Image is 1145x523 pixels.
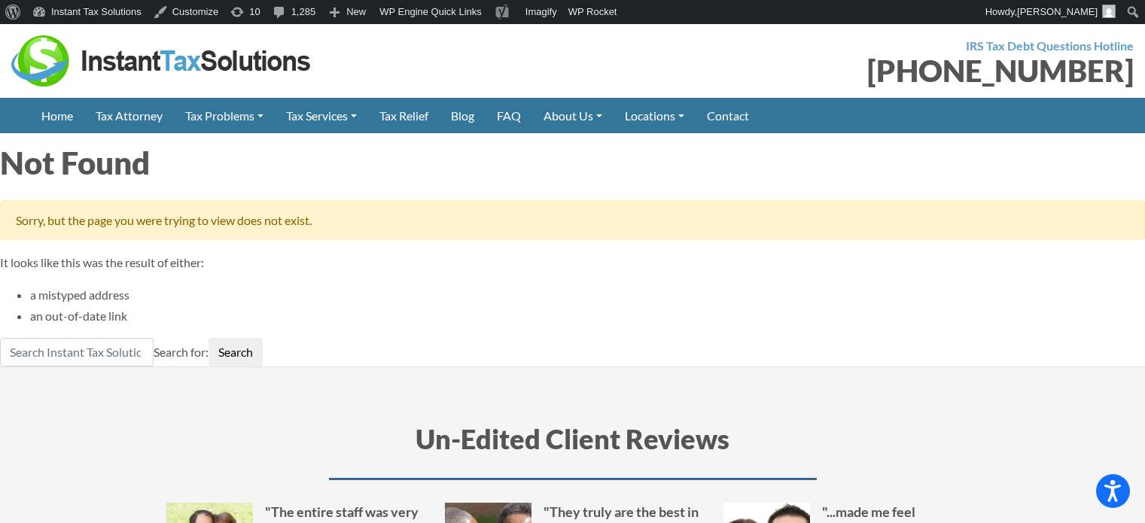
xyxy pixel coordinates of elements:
[174,98,275,133] a: Tax Problems
[696,98,760,133] a: Contact
[1017,6,1098,17] span: [PERSON_NAME]
[614,98,696,133] a: Locations
[166,420,979,480] h3: Un-Edited Client Reviews
[275,98,368,133] a: Tax Services
[11,52,312,66] a: Instant Tax Solutions Logo
[368,98,440,133] a: Tax Relief
[209,338,263,366] button: Search
[584,56,1134,86] div: [PHONE_NUMBER]
[440,98,486,133] a: Blog
[30,306,1145,326] li: an out-of-date link
[966,38,1134,53] strong: IRS Tax Debt Questions Hotline
[532,98,614,133] a: About Us
[154,338,209,366] label: Search for:
[30,98,84,133] a: Home
[11,35,312,87] img: Instant Tax Solutions Logo
[30,284,1145,305] li: a mistyped address
[486,98,532,133] a: FAQ
[84,98,174,133] a: Tax Attorney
